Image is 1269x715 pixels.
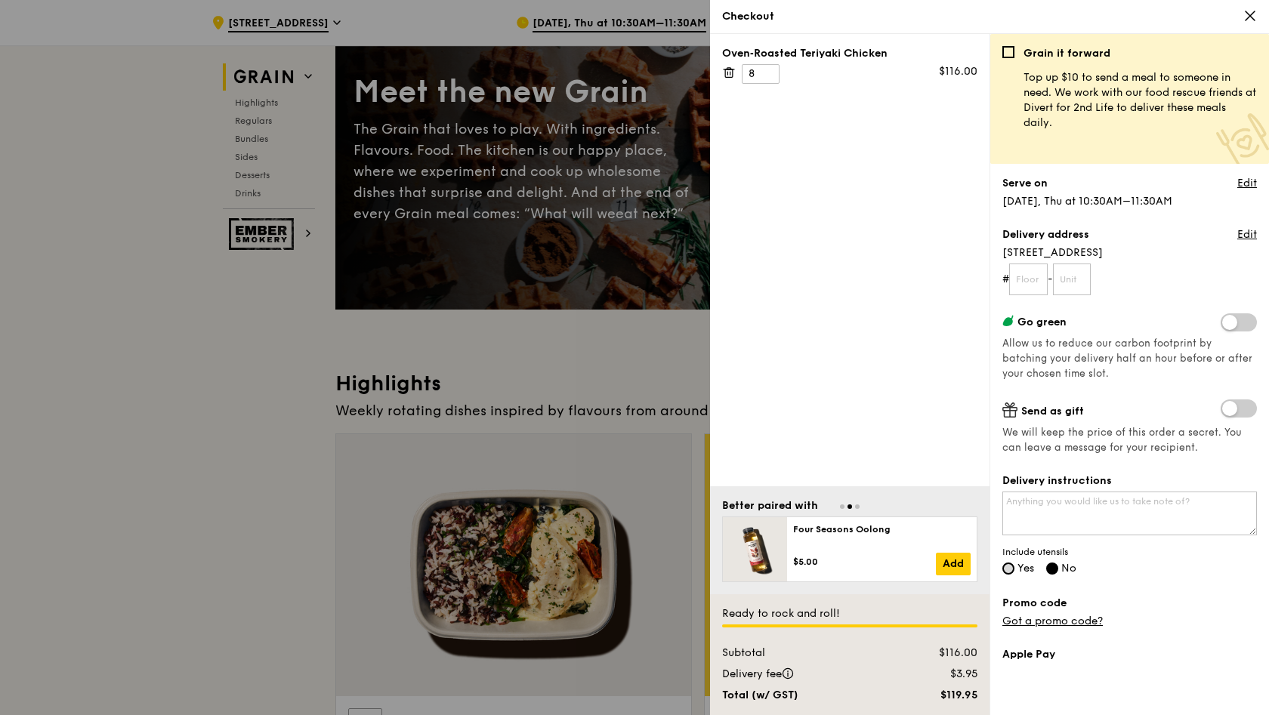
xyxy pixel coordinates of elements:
[848,504,852,509] span: Go to slide 2
[1002,337,1252,380] span: Allow us to reduce our carbon footprint by batching your delivery half an hour before or after yo...
[722,46,977,61] div: Oven‑Roasted Teriyaki Chicken
[1002,596,1257,611] label: Promo code
[840,504,844,509] span: Go to slide 1
[713,667,895,682] div: Delivery fee
[1002,176,1048,191] label: Serve on
[1053,264,1091,295] input: Unit
[793,523,971,535] div: Four Seasons Oolong
[1024,47,1110,60] b: Grain it forward
[713,646,895,661] div: Subtotal
[1002,562,1014,575] input: Yes
[855,504,860,509] span: Go to slide 3
[1002,615,1103,627] a: Got a promo code?
[895,646,986,661] div: $116.00
[722,498,818,513] div: Better paired with
[1002,264,1257,295] form: # -
[1009,264,1048,295] input: Floor
[1017,562,1034,575] span: Yes
[1021,405,1084,418] span: Send as gift
[939,64,977,79] div: $116.00
[722,9,1257,24] div: Checkout
[1002,546,1257,558] span: Include utensils
[1002,425,1257,455] span: We will keep the price of this order a secret. You can leave a message for your recipient.
[1002,647,1257,662] label: Apple Pay
[1002,245,1257,260] span: [STREET_ADDRESS]
[1237,227,1257,242] a: Edit
[895,667,986,682] div: $3.95
[713,688,895,703] div: Total (w/ GST)
[1216,113,1269,167] img: Meal donation
[793,556,936,568] div: $5.00
[1024,70,1257,131] p: Top up $10 to send a meal to someone in need. We work with our food rescue friends at Divert for ...
[1061,562,1076,575] span: No
[895,688,986,703] div: $119.95
[722,606,977,621] div: Ready to rock and roll!
[1002,195,1172,208] span: [DATE], Thu at 10:30AM–11:30AM
[1002,671,1257,704] iframe: Secure payment button frame
[1237,176,1257,191] a: Edit
[1002,227,1089,242] label: Delivery address
[1046,562,1058,575] input: No
[936,553,971,575] a: Add
[1002,473,1257,488] label: Delivery instructions
[1017,316,1067,328] span: Go green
